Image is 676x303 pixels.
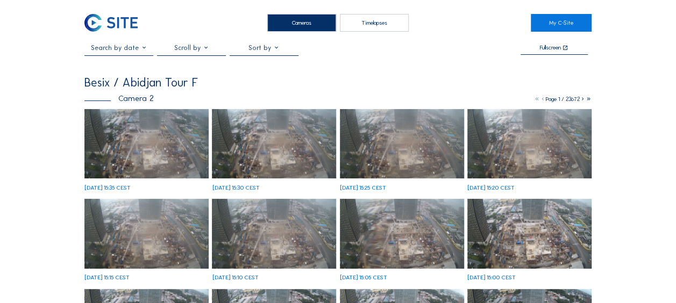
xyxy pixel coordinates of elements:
div: [DATE] 15:35 CEST [84,185,131,191]
img: C-SITE Logo [84,14,138,32]
a: C-SITE Logo [84,14,145,32]
div: [DATE] 15:00 CEST [467,275,516,280]
img: image_53685601 [212,109,336,179]
img: image_53685695 [84,109,209,179]
span: Page 1 / 23672 [546,96,580,103]
div: [DATE] 15:15 CEST [84,275,130,280]
img: image_53685257 [467,109,592,179]
div: Cameras [267,14,336,32]
img: image_53684659 [467,199,592,269]
img: image_53685059 [212,199,336,269]
div: [DATE] 15:30 CEST [212,185,259,191]
div: Timelapses [340,14,409,32]
div: Fullscreen [540,45,561,51]
div: [DATE] 15:25 CEST [340,185,386,191]
div: [DATE] 15:05 CEST [340,275,387,280]
a: My C-Site [531,14,592,32]
input: Search by date 󰅀 [84,44,153,52]
div: Camera 2 [84,94,154,102]
div: [DATE] 15:10 CEST [212,275,258,280]
div: Besix / Abidjan Tour F [84,77,198,89]
img: image_53685503 [340,109,464,179]
img: image_53684906 [340,199,464,269]
div: [DATE] 15:20 CEST [467,185,515,191]
img: image_53685157 [84,199,209,269]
